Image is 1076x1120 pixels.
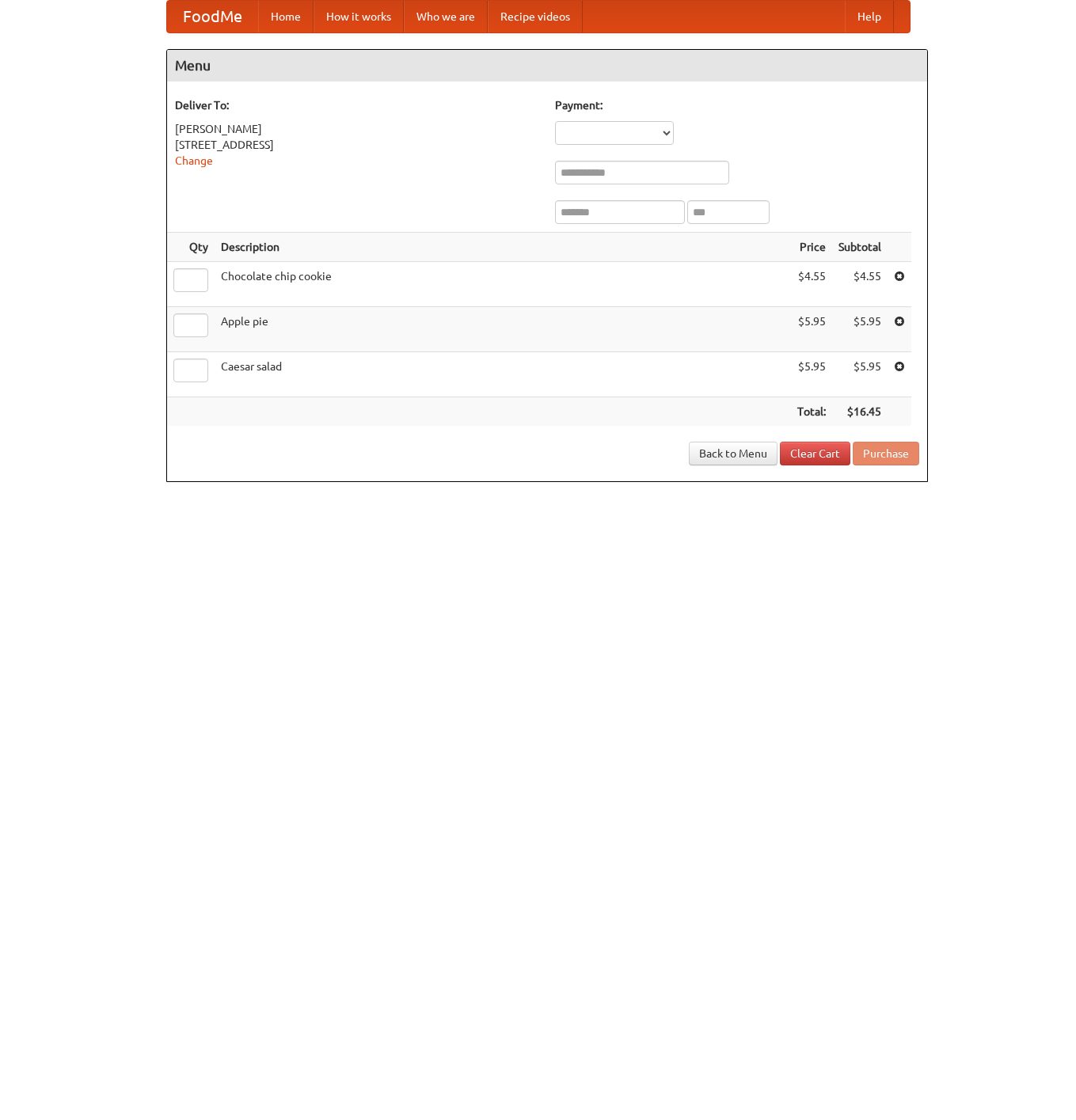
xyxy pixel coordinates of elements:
[791,233,832,262] th: Price
[791,262,832,307] td: $4.55
[314,1,404,32] a: How it works
[832,233,888,262] th: Subtotal
[175,121,539,137] div: [PERSON_NAME]
[832,397,888,427] th: $16.45
[175,97,539,113] h5: Deliver To:
[791,397,832,427] th: Total:
[215,352,791,397] td: Caesar salad
[832,352,888,397] td: $5.95
[215,262,791,307] td: Chocolate chip cookie
[845,1,894,32] a: Help
[215,233,791,262] th: Description
[167,233,215,262] th: Qty
[689,442,778,465] a: Back to Menu
[791,352,832,397] td: $5.95
[175,137,539,153] div: [STREET_ADDRESS]
[167,1,258,32] a: FoodMe
[258,1,314,32] a: Home
[175,154,213,167] a: Change
[555,97,919,113] h5: Payment:
[167,50,927,82] h4: Menu
[832,262,888,307] td: $4.55
[832,307,888,352] td: $5.95
[488,1,583,32] a: Recipe videos
[791,307,832,352] td: $5.95
[853,442,919,465] button: Purchase
[780,442,850,465] a: Clear Cart
[215,307,791,352] td: Apple pie
[404,1,488,32] a: Who we are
